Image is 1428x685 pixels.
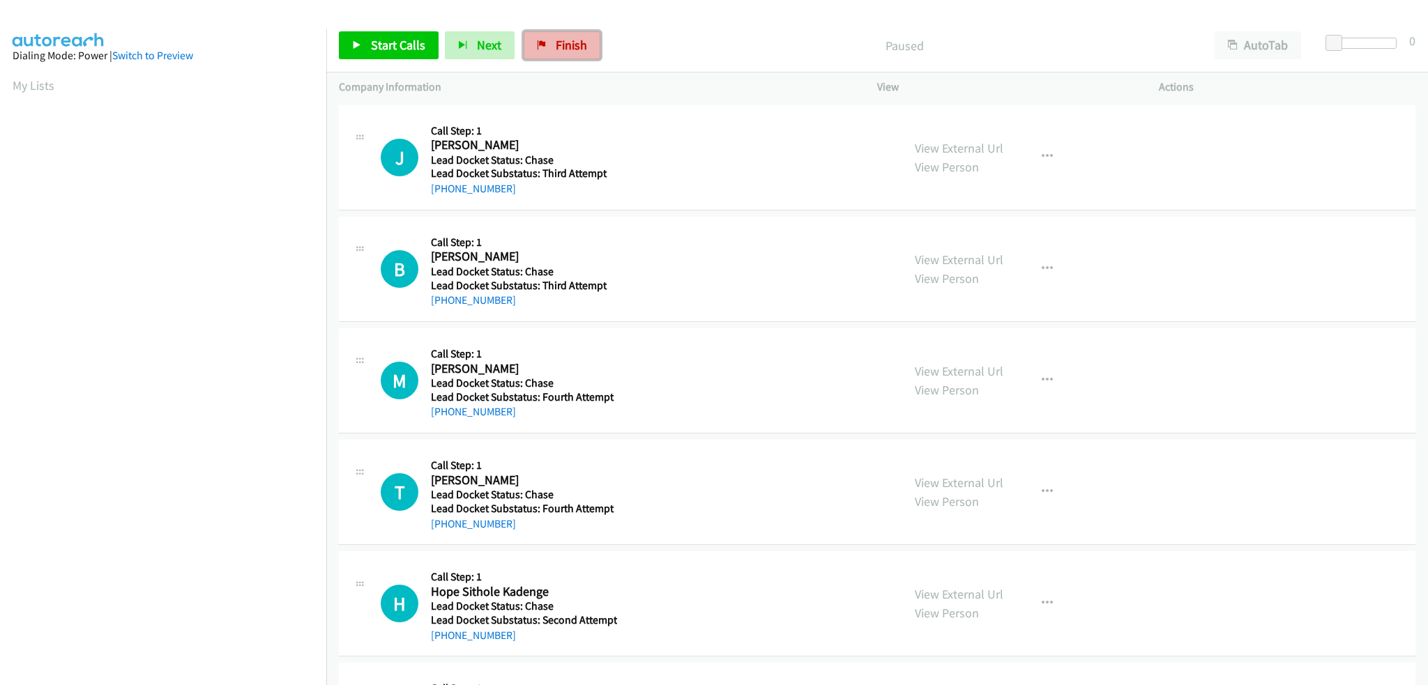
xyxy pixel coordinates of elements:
h2: [PERSON_NAME] [431,361,616,377]
a: View External Url [915,252,1003,268]
div: 0 [1409,31,1415,50]
h2: [PERSON_NAME] [431,137,616,153]
span: Finish [556,37,587,53]
span: Start Calls [371,37,425,53]
h1: M [381,362,418,399]
p: Actions [1159,79,1415,95]
h5: Lead Docket Status: Chase [431,153,616,167]
a: [PHONE_NUMBER] [431,629,516,642]
h5: Call Step: 1 [431,570,617,584]
h5: Lead Docket Substatus: Fourth Attempt [431,502,616,516]
a: View Person [915,270,979,286]
a: View External Url [915,363,1003,379]
a: View Person [915,605,979,621]
a: [PHONE_NUMBER] [431,405,516,418]
div: The call is yet to be attempted [381,250,418,288]
h1: T [381,473,418,511]
a: Switch to Preview [112,49,193,62]
h1: J [381,139,418,176]
button: Next [445,31,515,59]
h5: Call Step: 1 [431,124,616,138]
h2: [PERSON_NAME] [431,249,616,265]
a: [PHONE_NUMBER] [431,293,516,307]
div: The call is yet to be attempted [381,585,418,622]
a: View Person [915,382,979,398]
a: View External Url [915,475,1003,491]
h5: Lead Docket Substatus: Third Attempt [431,167,616,180]
a: [PHONE_NUMBER] [431,182,516,195]
a: My Lists [13,77,54,93]
a: View External Url [915,586,1003,602]
span: Next [477,37,501,53]
h2: Hope Sithole Kadenge [431,584,616,600]
button: AutoTab [1215,31,1301,59]
h5: Lead Docket Status: Chase [431,265,616,279]
p: View [877,79,1134,95]
h5: Lead Docket Status: Chase [431,488,616,502]
a: View External Url [915,140,1003,156]
a: View Person [915,159,979,175]
h5: Call Step: 1 [431,347,616,361]
h5: Call Step: 1 [431,236,616,249]
p: Paused [619,36,1190,55]
div: Delay between calls (in seconds) [1332,38,1397,49]
h5: Call Step: 1 [431,459,616,472]
h2: [PERSON_NAME] [431,472,616,488]
h1: B [381,250,418,288]
h5: Lead Docket Substatus: Fourth Attempt [431,390,616,404]
p: Company Information [339,79,852,95]
div: Dialing Mode: Power | [13,47,314,64]
h5: Lead Docket Status: Chase [431,376,616,390]
h5: Lead Docket Status: Chase [431,599,617,613]
a: View Person [915,493,979,509]
h1: H [381,585,418,622]
div: The call is yet to be attempted [381,362,418,399]
h5: Lead Docket Substatus: Third Attempt [431,279,616,293]
a: [PHONE_NUMBER] [431,517,516,530]
h5: Lead Docket Substatus: Second Attempt [431,613,617,627]
a: Start Calls [339,31,439,59]
div: The call is yet to be attempted [381,473,418,511]
a: Finish [524,31,600,59]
